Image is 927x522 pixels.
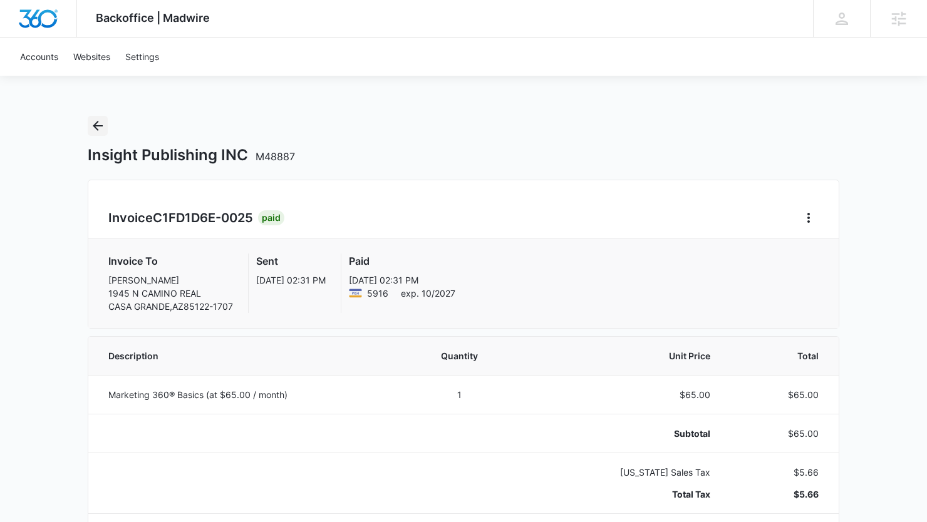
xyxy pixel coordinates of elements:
button: Home [799,208,819,228]
a: Websites [66,38,118,76]
span: C1FD1D6E-0025 [153,210,253,225]
p: $65.00 [532,388,710,401]
p: [DATE] 02:31 PM [349,274,455,287]
p: Total Tax [532,488,710,501]
span: Backoffice | Madwire [96,11,210,24]
h3: Sent [256,253,326,269]
p: Subtotal [532,427,710,440]
p: $65.00 [740,427,819,440]
span: Unit Price [532,349,710,362]
p: [PERSON_NAME] 1945 N CAMINO REAL CASA GRANDE , AZ 85122-1707 [108,274,233,313]
span: Total [740,349,819,362]
h2: Invoice [108,208,258,227]
button: Back [88,116,108,136]
div: Paid [258,210,284,225]
span: exp. 10/2027 [401,287,455,300]
span: M48887 [256,150,295,163]
td: 1 [401,375,517,414]
p: $5.66 [740,488,819,501]
p: [DATE] 02:31 PM [256,274,326,287]
a: Settings [118,38,167,76]
span: Quantity [417,349,502,362]
span: Description [108,349,386,362]
h1: Insight Publishing INC [88,146,295,165]
p: [US_STATE] Sales Tax [532,466,710,479]
h3: Paid [349,253,455,269]
p: Marketing 360® Basics (at $65.00 / month) [108,388,386,401]
p: $65.00 [740,388,819,401]
a: Accounts [13,38,66,76]
span: Visa ending with [367,287,388,300]
h3: Invoice To [108,253,233,269]
p: $5.66 [740,466,819,479]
